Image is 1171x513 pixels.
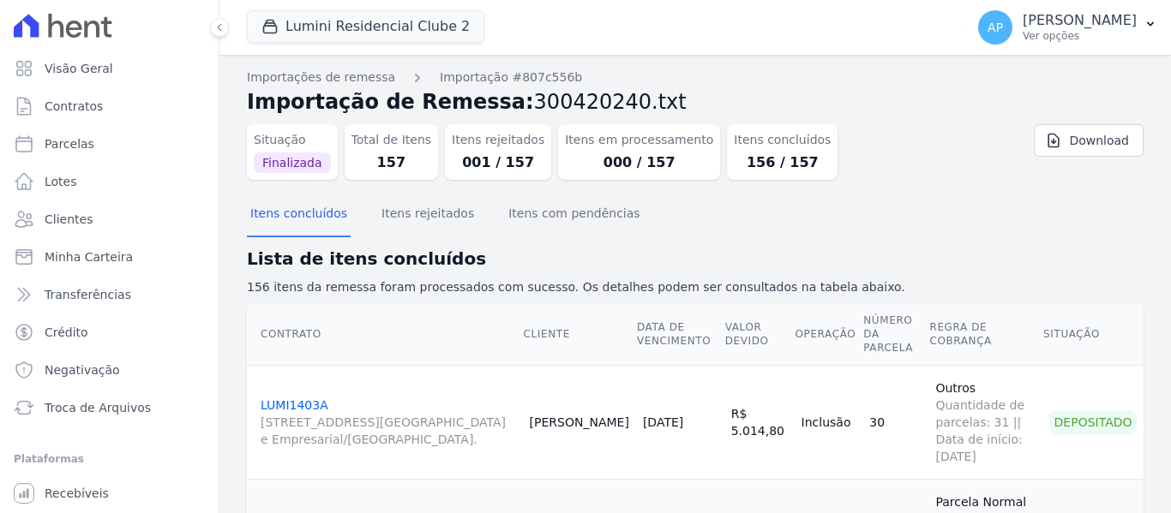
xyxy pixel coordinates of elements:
[734,131,831,149] dt: Itens concluídos
[795,303,863,366] th: Operação
[523,303,636,366] th: Cliente
[261,398,516,448] a: LUMI1403A[STREET_ADDRESS][GEOGRAPHIC_DATA] e Empresarial/[GEOGRAPHIC_DATA].
[7,164,212,199] a: Lotes
[928,303,1042,366] th: Regra de Cobrança
[7,127,212,161] a: Parcelas
[565,152,713,173] dd: 000 / 157
[440,69,582,86] a: Importação #807c556b
[928,365,1042,479] td: Outros
[254,152,331,173] span: Finalizada
[45,324,88,341] span: Crédito
[7,202,212,236] a: Clientes
[7,353,212,387] a: Negativação
[7,476,212,510] a: Recebíveis
[1023,29,1137,43] p: Ver opções
[247,193,351,237] button: Itens concluídos
[636,365,724,479] td: [DATE]
[1042,303,1144,366] th: Situação
[964,3,1171,51] button: AP [PERSON_NAME] Ver opções
[523,365,636,479] td: [PERSON_NAME]
[7,391,212,425] a: Troca de Arquivos
[452,152,544,173] dd: 001 / 157
[247,246,1144,271] h2: Lista de itens concluídos
[862,303,928,366] th: Número da Parcela
[351,152,432,173] dd: 157
[247,303,523,366] th: Contrato
[45,135,94,152] span: Parcelas
[935,397,1036,465] span: Quantidade de parcelas: 31 || Data de início: [DATE]
[247,278,1144,296] p: 156 itens da remessa foram processados com sucesso. Os detalhes podem ser consultados na tabela a...
[45,286,131,303] span: Transferências
[45,211,93,228] span: Clientes
[795,365,863,479] td: Inclusão
[45,485,109,502] span: Recebíveis
[724,365,795,479] td: R$ 5.014,80
[452,131,544,149] dt: Itens rejeitados
[254,131,331,149] dt: Situação
[247,86,1144,117] h2: Importação de Remessa:
[724,303,795,366] th: Valor devido
[988,21,1003,33] span: AP
[734,152,831,173] dd: 156 / 157
[45,399,151,416] span: Troca de Arquivos
[7,240,212,274] a: Minha Carteira
[261,414,516,448] span: [STREET_ADDRESS][GEOGRAPHIC_DATA] e Empresarial/[GEOGRAPHIC_DATA].
[247,69,1144,86] nav: Breadcrumb
[862,365,928,479] td: 30
[7,89,212,123] a: Contratos
[45,60,113,77] span: Visão Geral
[45,98,103,115] span: Contratos
[378,193,477,237] button: Itens rejeitados
[45,173,77,190] span: Lotes
[1023,12,1137,29] p: [PERSON_NAME]
[7,277,212,312] a: Transferências
[14,449,205,469] div: Plataformas
[247,10,484,43] button: Lumini Residencial Clube 2
[247,69,395,86] a: Importações de remessa
[7,51,212,86] a: Visão Geral
[1049,410,1137,434] div: Depositado
[351,131,432,149] dt: Total de Itens
[45,361,120,379] span: Negativação
[45,248,133,265] span: Minha Carteira
[636,303,724,366] th: Data de Vencimento
[7,315,212,349] a: Crédito
[1034,124,1144,157] a: Download
[534,90,687,114] span: 300420240.txt
[505,193,643,237] button: Itens com pendências
[565,131,713,149] dt: Itens em processamento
